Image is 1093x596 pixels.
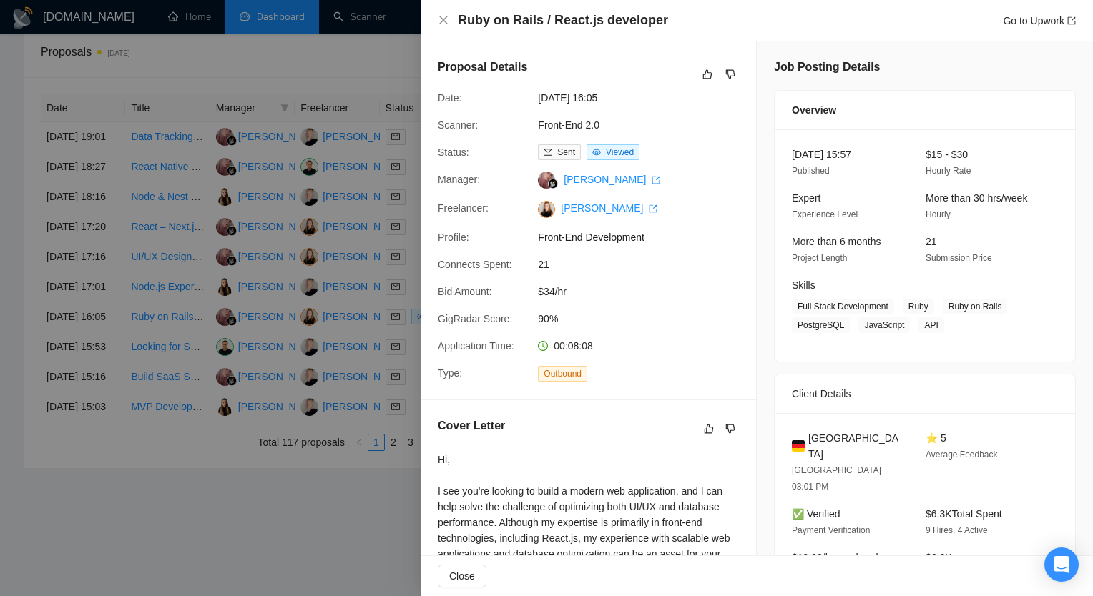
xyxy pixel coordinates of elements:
[606,147,634,157] span: Viewed
[926,149,968,160] span: $15 - $30
[700,420,717,437] button: like
[538,229,753,245] span: Front-End Development
[926,450,998,460] span: Average Feedback
[926,508,1002,520] span: $6.3K Total Spent
[538,90,753,106] span: [DATE] 16:05
[903,299,934,314] span: Ruby
[438,417,505,434] h5: Cover Letter
[774,59,880,76] h5: Job Posting Details
[554,340,593,352] span: 00:08:08
[538,341,548,351] span: clock-circle
[699,66,716,83] button: like
[438,232,469,243] span: Profile:
[564,174,660,185] a: [PERSON_NAME] export
[649,204,657,213] span: export
[792,465,881,492] span: [GEOGRAPHIC_DATA] 03:01 PM
[538,366,587,382] span: Outbound
[561,202,657,214] a: [PERSON_NAME] export
[438,259,512,270] span: Connects Spent:
[538,257,753,272] span: 21
[792,317,850,333] span: PostgreSQL
[926,236,937,247] span: 21
[792,166,830,176] span: Published
[438,286,492,297] span: Bid Amount:
[438,59,527,76] h5: Proposal Details
[926,432,946,444] span: ⭐ 5
[943,299,1008,314] span: Ruby on Rails
[438,92,461,104] span: Date:
[438,14,449,26] span: close
[792,508,840,520] span: ✅ Verified
[1044,547,1079,582] div: Open Intercom Messenger
[808,430,903,462] span: [GEOGRAPHIC_DATA]
[544,148,552,157] span: mail
[792,438,805,454] img: 🇩🇪
[792,253,847,263] span: Project Length
[722,420,739,437] button: dislike
[438,367,462,379] span: Type:
[792,552,883,579] span: $19.90/hr avg hourly rate paid
[792,525,870,535] span: Payment Verification
[858,317,910,333] span: JavaScript
[792,236,881,247] span: More than 6 months
[438,174,480,185] span: Manager:
[926,552,952,563] span: $6.3K
[438,14,449,26] button: Close
[438,202,489,214] span: Freelancer:
[926,525,988,535] span: 9 Hires, 4 Active
[704,423,714,434] span: like
[438,313,512,324] span: GigRadar Score:
[918,317,943,333] span: API
[792,279,815,291] span: Skills
[652,176,660,184] span: export
[592,148,601,157] span: eye
[1003,15,1076,26] a: Go to Upworkexport
[538,311,753,327] span: 90%
[449,568,475,584] span: Close
[438,565,486,587] button: Close
[926,166,971,176] span: Hourly Rate
[792,149,851,160] span: [DATE] 15:57
[438,146,469,158] span: Status:
[792,192,820,204] span: Expert
[1067,16,1076,25] span: export
[458,11,668,29] h4: Ruby on Rails / React.js developer
[438,119,478,131] span: Scanner:
[438,340,514,352] span: Application Time:
[792,374,1058,413] div: Client Details
[538,201,555,218] img: c1l92M9hhGjUrjAS9ChRfNIvKiaZKqJFK6PtcWDR9-vatjBshL4OFpeudAR517P622
[725,69,735,80] span: dislike
[702,69,712,80] span: like
[926,209,951,219] span: Hourly
[557,147,575,157] span: Sent
[792,102,836,118] span: Overview
[725,423,735,434] span: dislike
[792,299,894,314] span: Full Stack Development
[926,192,1027,204] span: More than 30 hrs/week
[548,179,558,189] img: gigradar-bm.png
[722,66,739,83] button: dislike
[926,253,992,263] span: Submission Price
[538,284,753,299] span: $34/hr
[538,119,599,131] a: Front-End 2.0
[792,209,858,219] span: Experience Level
